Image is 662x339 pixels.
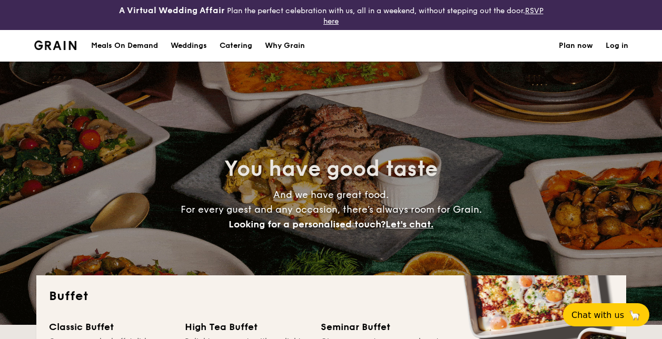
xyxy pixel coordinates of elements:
h1: Catering [220,30,252,62]
div: Weddings [171,30,207,62]
span: You have good taste [224,156,438,182]
h4: A Virtual Wedding Affair [119,4,225,17]
a: Plan now [559,30,593,62]
a: Logotype [34,41,77,50]
div: Plan the perfect celebration with us, all in a weekend, without stepping out the door. [111,4,552,26]
a: Why Grain [259,30,311,62]
a: Meals On Demand [85,30,164,62]
img: Grain [34,41,77,50]
a: Weddings [164,30,213,62]
div: High Tea Buffet [185,320,308,334]
span: 🦙 [628,309,641,321]
div: Meals On Demand [91,30,158,62]
div: Why Grain [265,30,305,62]
a: Catering [213,30,259,62]
span: Looking for a personalised touch? [229,218,386,230]
a: Log in [606,30,628,62]
span: And we have great food. For every guest and any occasion, there’s always room for Grain. [181,189,482,230]
button: Chat with us🦙 [563,303,649,326]
h2: Buffet [49,288,614,305]
span: Chat with us [571,310,624,320]
div: Seminar Buffet [321,320,444,334]
div: Classic Buffet [49,320,172,334]
span: Let's chat. [386,218,433,230]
